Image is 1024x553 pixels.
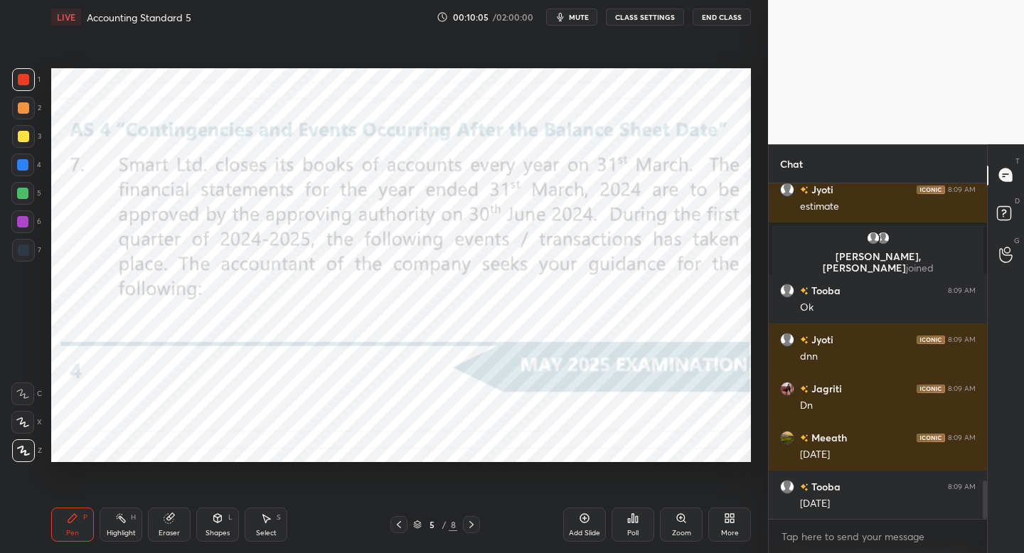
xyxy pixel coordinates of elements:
[780,430,794,444] img: b537c7b5524d4107a53ab31f909b35fa.jpg
[800,287,809,295] img: no-rating-badge.077c3623.svg
[569,12,589,22] span: mute
[917,433,945,441] img: iconic-dark.1390631f.png
[442,520,446,529] div: /
[1014,235,1020,246] p: G
[769,145,814,183] p: Chat
[721,530,739,537] div: More
[809,430,847,445] h6: Meeath
[159,530,180,537] div: Eraser
[12,125,41,148] div: 3
[12,439,42,462] div: Z
[809,283,841,298] h6: Tooba
[51,9,81,26] div: LIVE
[948,482,976,490] div: 8:09 AM
[87,11,191,24] h4: Accounting Standard 5
[627,530,639,537] div: Poll
[800,483,809,491] img: no-rating-badge.077c3623.svg
[206,530,230,537] div: Shapes
[866,231,880,245] img: default.png
[948,286,976,294] div: 8:09 AM
[1015,195,1020,206] p: D
[693,9,751,26] button: End Class
[948,185,976,193] div: 8:09 AM
[12,239,41,262] div: 7
[917,384,945,392] img: iconic-dark.1390631f.png
[809,479,841,494] h6: Tooba
[809,332,833,347] h6: Jyoti
[809,182,833,197] h6: Jyoti
[800,385,809,393] img: no-rating-badge.077c3623.svg
[948,433,976,441] div: 8:09 AM
[780,283,794,297] img: default.png
[780,479,794,493] img: default.png
[425,520,439,529] div: 5
[780,182,794,196] img: default.png
[12,68,41,91] div: 1
[569,530,600,537] div: Add Slide
[12,97,41,119] div: 2
[917,335,945,343] img: iconic-dark.1390631f.png
[256,530,277,537] div: Select
[769,183,987,520] div: grid
[672,530,691,537] div: Zoom
[800,301,976,315] div: Ok
[800,186,809,194] img: no-rating-badge.077c3623.svg
[107,530,136,537] div: Highlight
[546,9,597,26] button: mute
[11,210,41,233] div: 6
[228,514,233,521] div: L
[948,335,976,343] div: 8:09 AM
[780,332,794,346] img: default.png
[948,384,976,392] div: 8:09 AM
[780,381,794,395] img: 9f71ee9e14964e7a8e8d2a789bc4baea.jpg
[917,185,945,193] img: iconic-dark.1390631f.png
[800,497,976,511] div: [DATE]
[800,200,976,214] div: estimate
[11,154,41,176] div: 4
[800,399,976,413] div: Dn
[800,434,809,442] img: no-rating-badge.077c3623.svg
[781,251,975,274] p: [PERSON_NAME], [PERSON_NAME]
[11,182,41,205] div: 5
[277,514,281,521] div: S
[876,231,890,245] img: default.png
[809,381,842,396] h6: Jagriti
[606,9,684,26] button: CLASS SETTINGS
[800,336,809,344] img: no-rating-badge.077c3623.svg
[66,530,79,537] div: Pen
[1015,156,1020,166] p: T
[11,411,42,434] div: X
[800,448,976,462] div: [DATE]
[906,261,934,274] span: joined
[83,514,87,521] div: P
[11,382,42,405] div: C
[449,518,457,531] div: 8
[800,350,976,364] div: dnn
[131,514,136,521] div: H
